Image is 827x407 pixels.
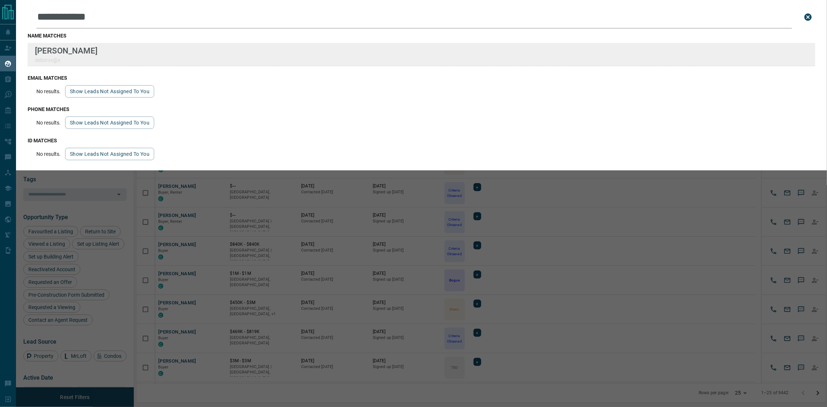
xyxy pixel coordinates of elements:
h3: name matches [28,33,815,39]
p: No results. [36,88,61,94]
h3: email matches [28,75,815,81]
p: [PERSON_NAME] [35,46,97,55]
button: show leads not assigned to you [65,116,154,129]
h3: phone matches [28,106,815,112]
button: close search bar [801,10,815,24]
p: No results. [36,151,61,157]
button: show leads not assigned to you [65,148,154,160]
p: No results. [36,120,61,126]
p: deborxx@x [35,57,97,63]
button: show leads not assigned to you [65,85,154,98]
h3: id matches [28,138,815,143]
